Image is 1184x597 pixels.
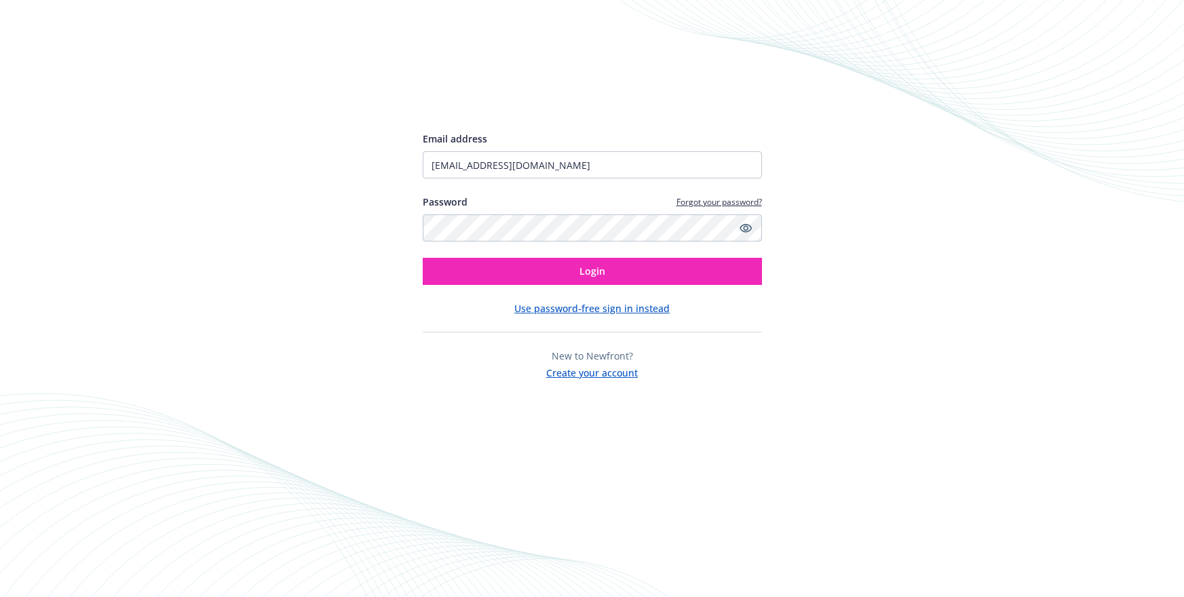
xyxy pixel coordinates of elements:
[423,83,551,107] img: Newfront logo
[423,151,762,178] input: Enter your email
[676,196,762,208] a: Forgot your password?
[514,301,670,315] button: Use password-free sign in instead
[546,363,638,380] button: Create your account
[738,220,754,236] a: Show password
[423,258,762,285] button: Login
[423,195,467,209] label: Password
[579,265,605,277] span: Login
[423,132,487,145] span: Email address
[552,349,633,362] span: New to Newfront?
[423,214,762,242] input: Enter your password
